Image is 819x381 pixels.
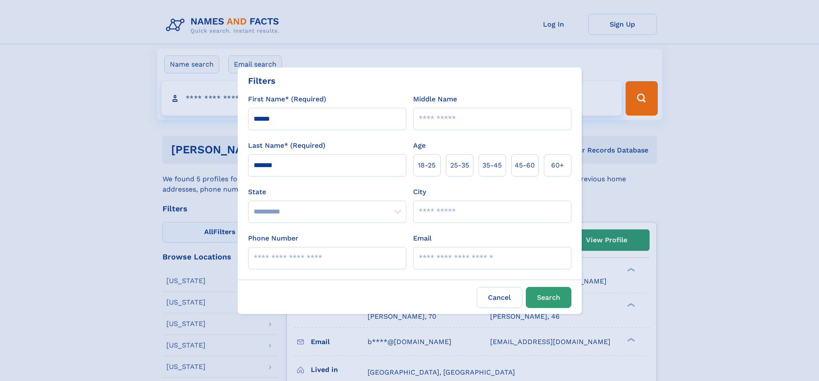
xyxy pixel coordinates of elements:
[551,160,564,171] span: 60+
[477,287,522,308] label: Cancel
[248,187,406,197] label: State
[418,160,436,171] span: 18‑25
[413,187,426,197] label: City
[526,287,571,308] button: Search
[413,94,457,104] label: Middle Name
[248,140,325,151] label: Last Name* (Required)
[450,160,469,171] span: 25‑35
[248,74,276,87] div: Filters
[248,94,326,104] label: First Name* (Required)
[248,233,298,244] label: Phone Number
[482,160,502,171] span: 35‑45
[413,140,426,151] label: Age
[515,160,535,171] span: 45‑60
[413,233,432,244] label: Email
